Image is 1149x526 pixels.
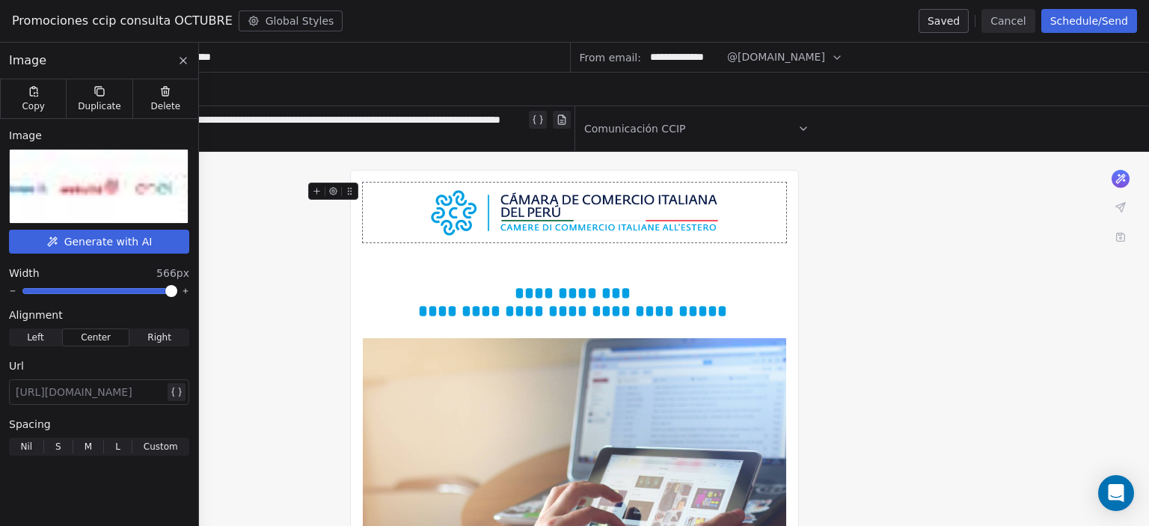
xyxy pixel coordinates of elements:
[981,9,1035,33] button: Cancel
[919,9,969,33] button: Saved
[584,121,686,136] span: Comunicación CCIP
[12,12,233,30] span: Promociones ccip consulta OCTUBRE
[55,440,61,453] span: S
[727,49,825,65] span: @[DOMAIN_NAME]
[20,440,32,453] span: Nil
[9,417,51,432] span: Spacing
[151,100,181,112] span: Delete
[1041,9,1137,33] button: Schedule/Send
[78,100,120,112] span: Duplicate
[9,266,40,281] span: Width
[9,308,63,322] span: Alignment
[9,358,24,373] span: Url
[147,331,171,344] span: Right
[156,266,189,281] span: 566px
[144,440,178,453] span: Custom
[115,440,120,453] span: L
[9,128,42,143] span: Image
[27,331,44,344] span: Left
[1098,475,1134,511] div: Open Intercom Messenger
[580,50,641,65] span: From email:
[9,52,46,70] span: Image
[239,10,343,31] button: Global Styles
[85,440,92,453] span: M
[22,100,45,112] span: Copy
[9,230,189,254] button: Generate with AI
